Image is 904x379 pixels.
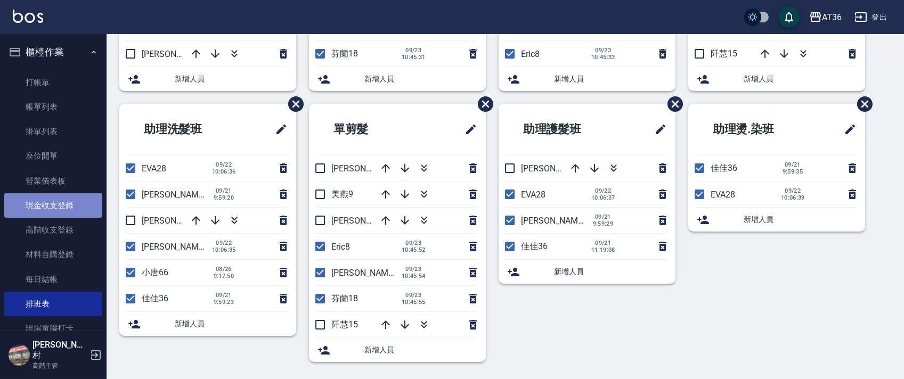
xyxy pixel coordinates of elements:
[331,48,358,59] span: 芬蘭18
[4,316,102,341] a: 現場電腦打卡
[142,49,215,59] span: [PERSON_NAME]16
[212,194,235,201] span: 9:59:20
[711,190,735,200] span: EVA28
[268,117,288,142] span: 修改班表的標題
[331,242,350,252] span: Eric8
[402,240,426,246] span: 09/23
[402,292,426,299] span: 09/23
[402,47,426,54] span: 09/23
[309,338,486,362] div: 新增人員
[212,292,235,299] span: 09/21
[212,161,236,168] span: 09/22
[591,187,615,194] span: 09/22
[499,67,675,91] div: 新增人員
[4,218,102,242] a: 高階收支登錄
[4,95,102,119] a: 帳單列表
[331,189,353,199] span: 美燕9
[331,216,400,226] span: [PERSON_NAME]6
[364,344,477,356] span: 新增人員
[781,161,804,168] span: 09/21
[778,6,800,28] button: save
[212,273,235,279] span: 9:17:50
[212,299,235,306] span: 9:59:23
[331,293,358,303] span: 芬蘭18
[805,6,846,28] button: AT36
[128,110,243,149] h2: 助理洗髮班
[744,214,857,225] span: 新增人員
[331,268,405,278] span: [PERSON_NAME]11
[591,220,615,227] span: 9:59:29
[142,163,166,174] span: EVA28
[659,88,685,120] span: 刪除班表
[521,216,594,226] span: [PERSON_NAME]58
[212,168,236,175] span: 10:06:36
[4,267,102,292] a: 每日結帳
[781,187,805,194] span: 09/22
[591,213,615,220] span: 09/21
[554,266,667,277] span: 新增人員
[4,119,102,144] a: 掛單列表
[32,361,87,370] p: 高階主管
[458,117,477,142] span: 修改班表的標題
[744,73,857,85] span: 新增人員
[521,241,548,251] span: 佳佳36
[837,117,857,142] span: 修改班表的標題
[4,38,102,66] button: 櫃檯作業
[591,47,615,54] span: 09/23
[781,194,805,201] span: 10:06:39
[142,242,215,252] span: [PERSON_NAME]55
[697,110,813,149] h2: 助理燙.染班
[212,240,236,246] span: 09/22
[688,67,865,91] div: 新增人員
[521,190,545,200] span: EVA28
[175,318,288,329] span: 新增人員
[317,110,421,149] h2: 單剪髮
[119,67,296,91] div: 新增人員
[591,246,615,253] span: 11:19:08
[4,70,102,95] a: 打帳單
[554,73,667,85] span: 新增人員
[142,293,168,303] span: 佳佳36
[4,242,102,267] a: 材料自購登錄
[521,163,594,174] span: [PERSON_NAME]56
[470,88,495,120] span: 刪除班表
[142,267,168,277] span: 小唐66
[591,54,615,61] span: 10:45:33
[212,266,235,273] span: 08/26
[212,187,235,194] span: 09/21
[402,246,426,253] span: 10:45:52
[711,163,737,173] span: 佳佳36
[4,193,102,218] a: 現金收支登錄
[175,73,288,85] span: 新增人員
[711,48,737,59] span: 阡慧15
[4,144,102,168] a: 座位開單
[4,169,102,193] a: 營業儀表板
[142,190,215,200] span: [PERSON_NAME]58
[521,49,540,59] span: Eric8
[499,260,675,284] div: 新增人員
[331,163,405,174] span: [PERSON_NAME]16
[402,299,426,306] span: 10:45:55
[850,7,891,27] button: 登出
[849,88,874,120] span: 刪除班表
[402,54,426,61] span: 10:45:31
[507,110,622,149] h2: 助理護髮班
[4,292,102,316] a: 排班表
[402,266,426,273] span: 09/23
[9,344,30,366] img: Person
[119,312,296,336] div: 新增人員
[402,273,426,279] span: 10:45:54
[331,319,358,329] span: 阡慧15
[591,194,615,201] span: 10:06:37
[280,88,305,120] span: 刪除班表
[591,240,615,246] span: 09/21
[32,340,87,361] h5: [PERSON_NAME]村
[309,67,486,91] div: 新增人員
[212,246,236,253] span: 10:06:35
[822,11,842,24] div: AT36
[13,10,43,23] img: Logo
[648,117,667,142] span: 修改班表的標題
[688,208,865,232] div: 新增人員
[364,73,477,85] span: 新增人員
[142,216,215,226] span: [PERSON_NAME]56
